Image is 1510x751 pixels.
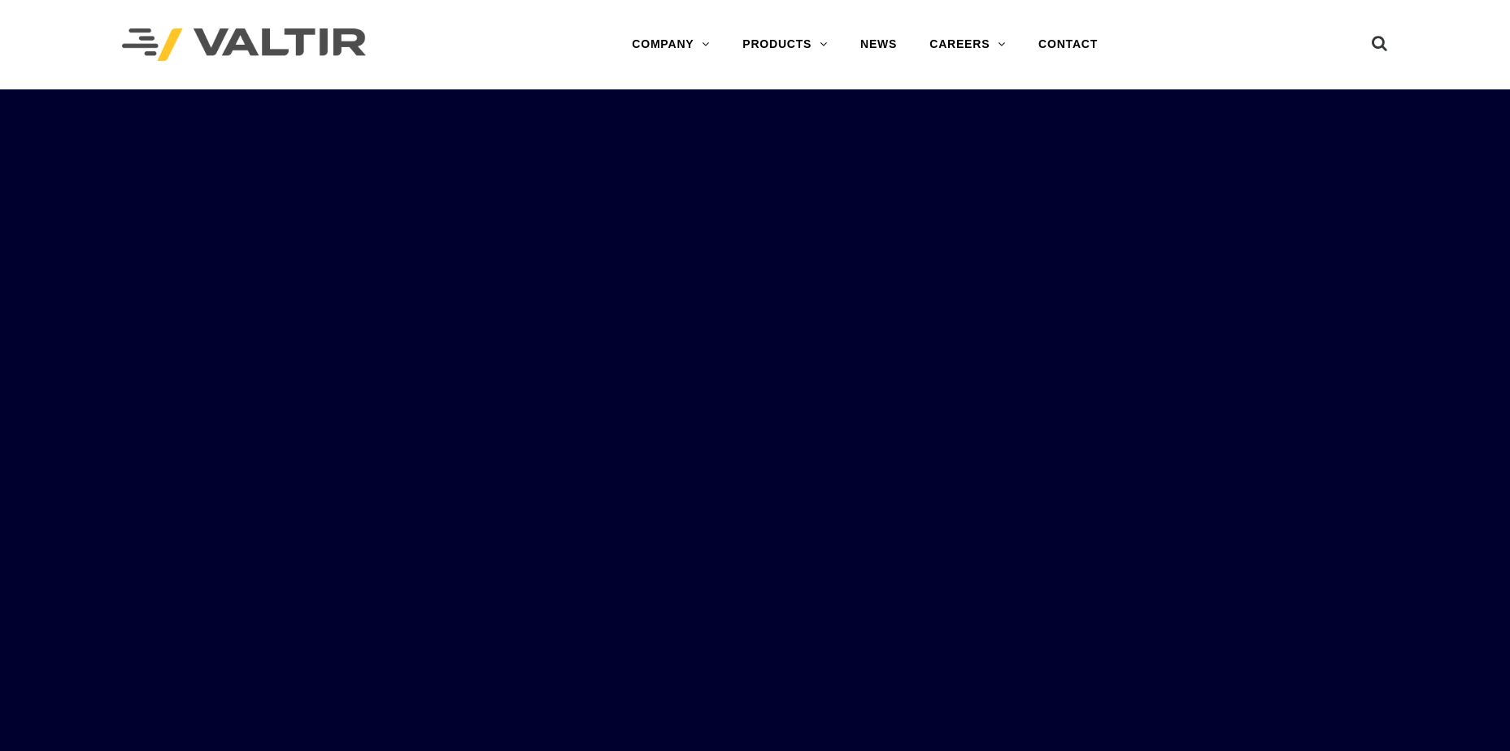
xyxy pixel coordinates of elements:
a: COMPANY [616,28,726,61]
a: NEWS [844,28,913,61]
a: CONTACT [1022,28,1114,61]
a: PRODUCTS [726,28,844,61]
a: CAREERS [913,28,1022,61]
img: Valtir [122,28,366,62]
